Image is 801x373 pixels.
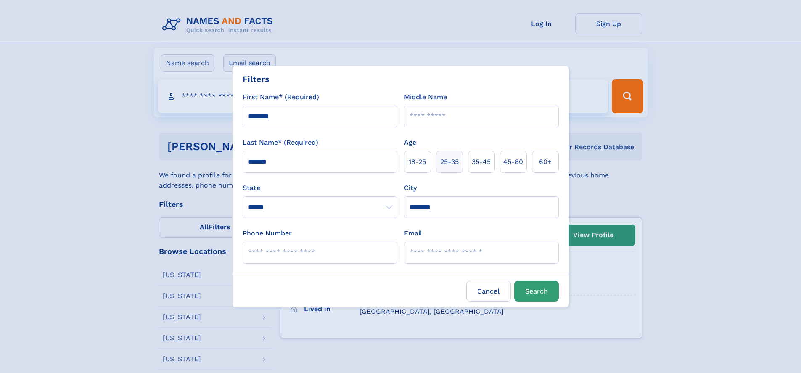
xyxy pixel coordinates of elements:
label: State [243,183,397,193]
span: 35‑45 [472,157,491,167]
label: Age [404,138,416,148]
label: Cancel [466,281,511,302]
label: Email [404,228,422,238]
label: First Name* (Required) [243,92,319,102]
span: 18‑25 [409,157,426,167]
label: Last Name* (Required) [243,138,318,148]
label: Middle Name [404,92,447,102]
div: Filters [243,73,270,85]
span: 60+ [539,157,552,167]
span: 25‑35 [440,157,459,167]
button: Search [514,281,559,302]
label: Phone Number [243,228,292,238]
span: 45‑60 [503,157,523,167]
label: City [404,183,417,193]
